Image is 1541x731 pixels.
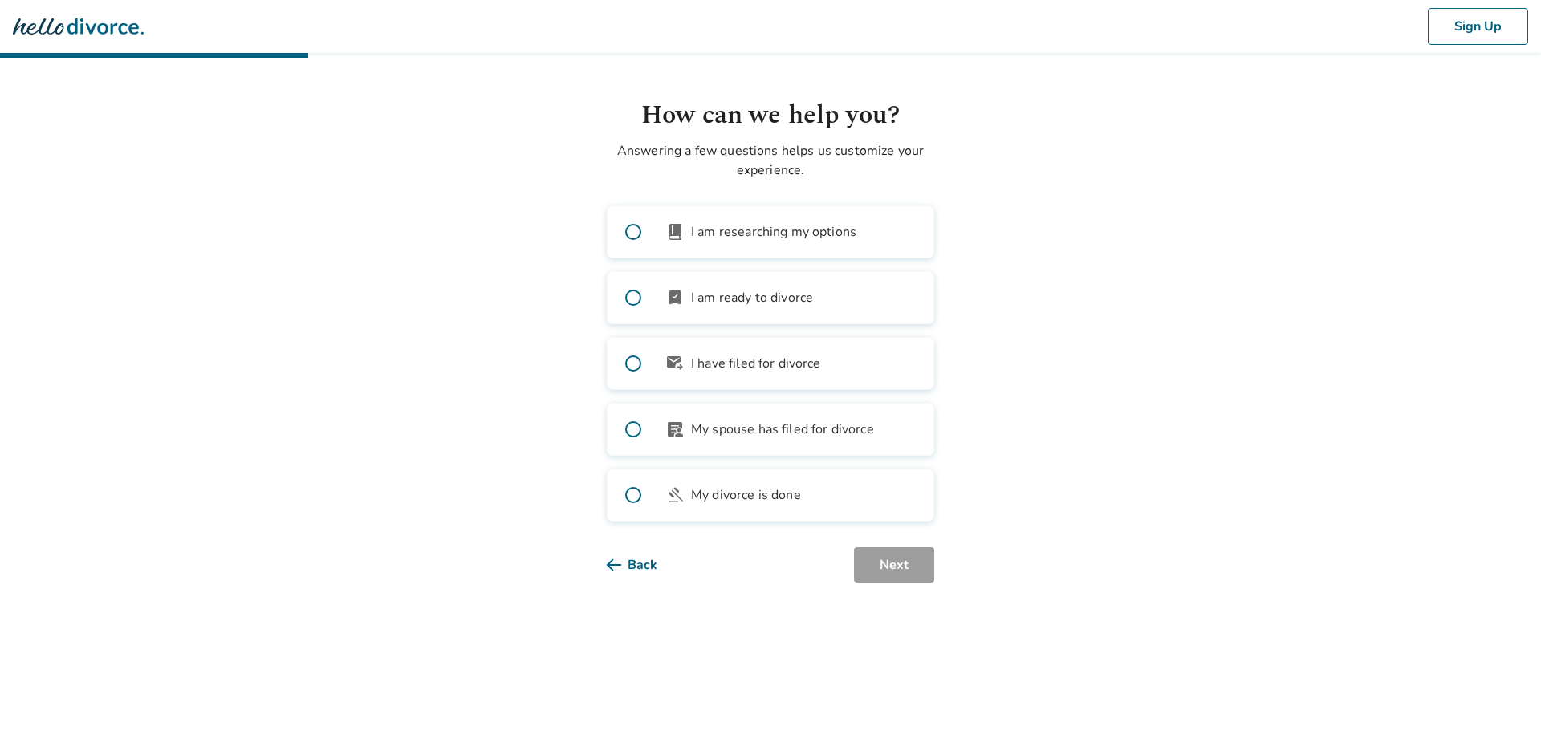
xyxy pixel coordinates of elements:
[1461,654,1541,731] iframe: Chat Widget
[691,485,801,505] span: My divorce is done
[665,485,685,505] span: gavel
[691,420,874,439] span: My spouse has filed for divorce
[665,222,685,242] span: book_2
[854,547,934,583] button: Next
[665,354,685,373] span: outgoing_mail
[607,141,934,180] p: Answering a few questions helps us customize your experience.
[607,547,683,583] button: Back
[665,420,685,439] span: article_person
[665,288,685,307] span: bookmark_check
[1428,8,1528,45] button: Sign Up
[691,288,813,307] span: I am ready to divorce
[691,354,821,373] span: I have filed for divorce
[691,222,856,242] span: I am researching my options
[607,96,934,135] h1: How can we help you?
